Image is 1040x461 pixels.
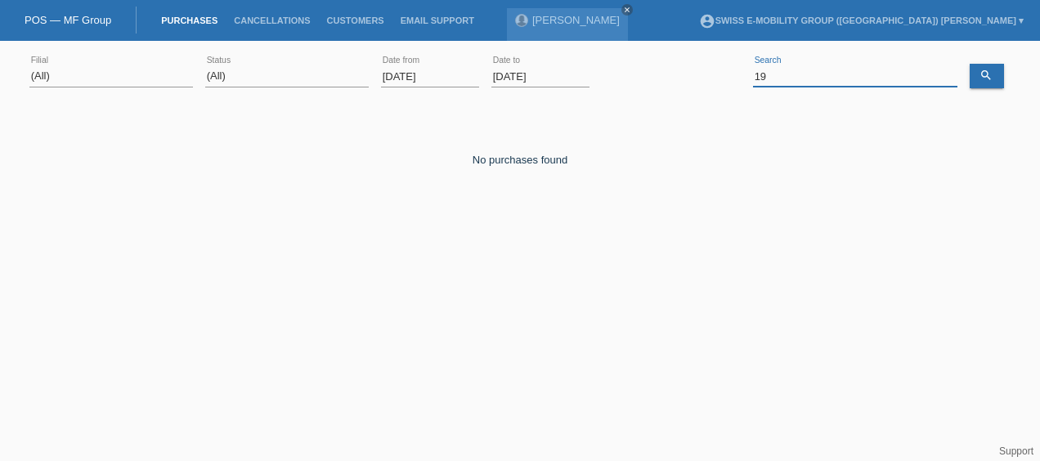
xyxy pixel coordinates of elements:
i: account_circle [699,13,715,29]
a: Email Support [392,16,482,25]
i: close [623,6,631,14]
a: account_circleSwiss E-Mobility Group ([GEOGRAPHIC_DATA]) [PERSON_NAME] ▾ [691,16,1032,25]
a: Customers [319,16,392,25]
div: No purchases found [29,129,1011,166]
a: POS — MF Group [25,14,111,26]
a: [PERSON_NAME] [532,14,620,26]
a: Purchases [153,16,226,25]
a: Cancellations [226,16,318,25]
a: search [970,64,1004,88]
a: Support [999,445,1033,457]
a: close [621,4,633,16]
i: search [979,69,993,82]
